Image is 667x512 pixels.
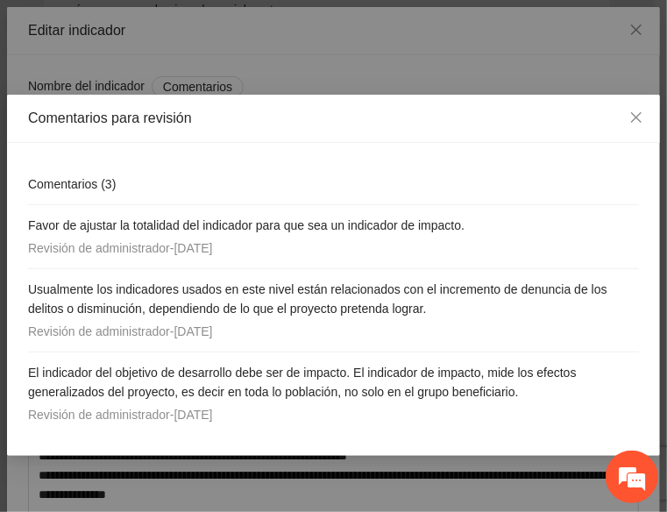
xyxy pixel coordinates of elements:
span: Favor de ajustar la totalidad del indicador para que sea un indicador de impacto. [28,218,465,232]
span: Revisión de administrador - [DATE] [28,241,213,255]
div: Chatear ahora [95,391,249,424]
span: Comentarios ( 3 ) [28,177,116,191]
button: Close [613,95,660,142]
span: El indicador del objetivo de desarrollo debe ser de impacto. El indicador de impacto, mide los ef... [28,366,577,399]
div: Conversaciones [91,90,294,112]
div: Minimizar ventana de chat en vivo [287,9,330,51]
span: Revisión de administrador - [DATE] [28,324,213,338]
span: Revisión de administrador - [DATE] [28,408,213,422]
span: No hay ninguna conversación en curso [44,187,299,365]
span: close [629,110,643,124]
span: Usualmente los indicadores usados en este nivel están relacionados con el incremento de denuncia ... [28,282,607,316]
div: Comentarios para revisión [28,109,639,128]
